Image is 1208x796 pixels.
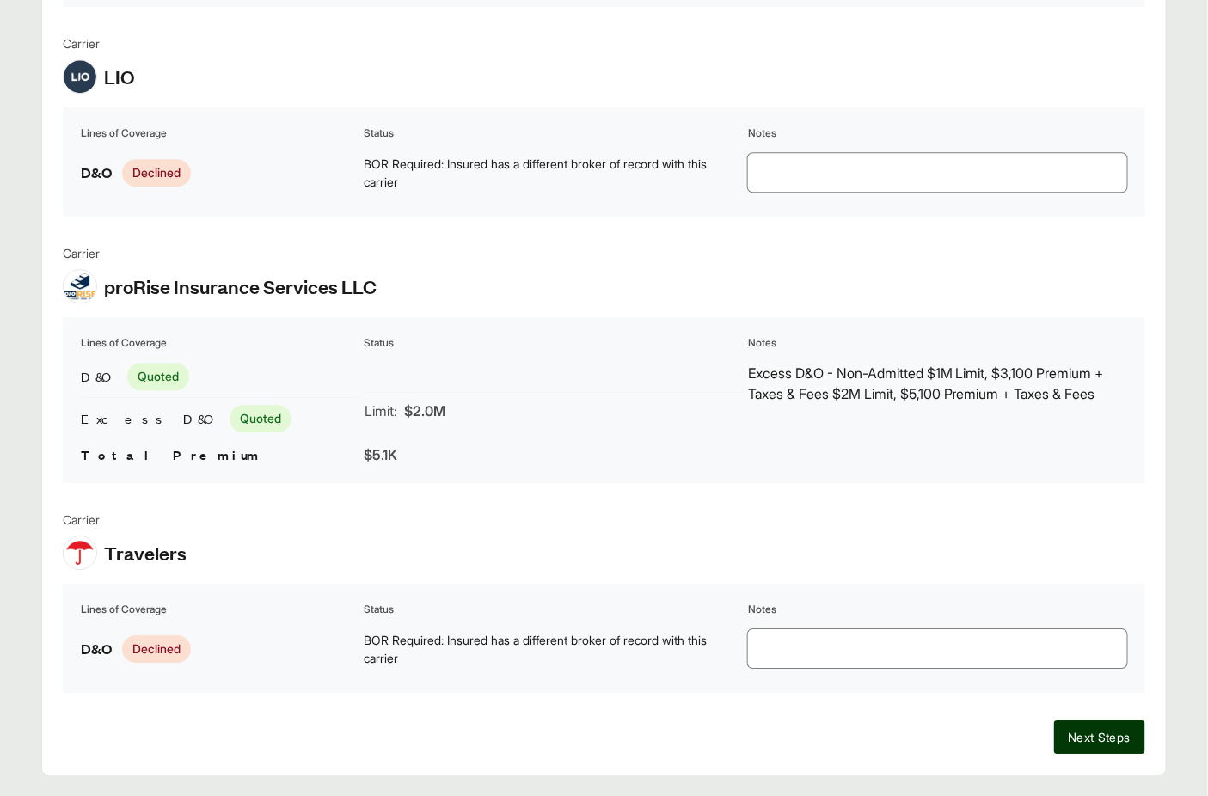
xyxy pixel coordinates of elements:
span: Excess D&O [81,408,223,429]
span: Next Steps [1069,728,1131,746]
th: Notes [747,334,1128,352]
span: Carrier [63,511,187,529]
th: Notes [747,601,1128,618]
span: D&O [81,637,112,660]
img: Travelers [64,536,96,569]
img: LIO [64,60,96,93]
th: Status [363,125,744,142]
button: Next Steps [1054,720,1146,754]
span: Declined [122,635,191,663]
span: BOR Required: Insured has a different broker of record with this carrier [364,155,743,191]
span: Declined [122,159,191,187]
span: LIO [104,64,135,89]
span: Quoted [230,405,291,432]
span: Carrier [63,244,377,262]
th: Status [363,601,744,618]
th: Status [363,334,744,352]
span: Quoted [127,363,189,390]
span: Travelers [104,540,187,566]
span: $5.1K [364,446,397,463]
span: Carrier [63,34,135,52]
p: Excess D&O - Non-Admitted $1M Limit, $3,100 Premium + Taxes & Fees $2M Limit, $5,100 Premium + Ta... [748,363,1127,404]
span: proRise Insurance Services LLC [104,273,377,299]
th: Lines of Coverage [80,601,359,618]
th: Notes [747,125,1128,142]
span: $2.0M [404,401,445,421]
th: Lines of Coverage [80,125,359,142]
img: proRise Insurance Services LLC [64,270,96,303]
span: Limit: [365,401,397,421]
span: D&O [81,161,112,184]
th: Lines of Coverage [80,334,359,352]
span: Total Premium [81,445,261,463]
span: BOR Required: Insured has a different broker of record with this carrier [364,631,743,667]
span: D&O [81,366,120,387]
